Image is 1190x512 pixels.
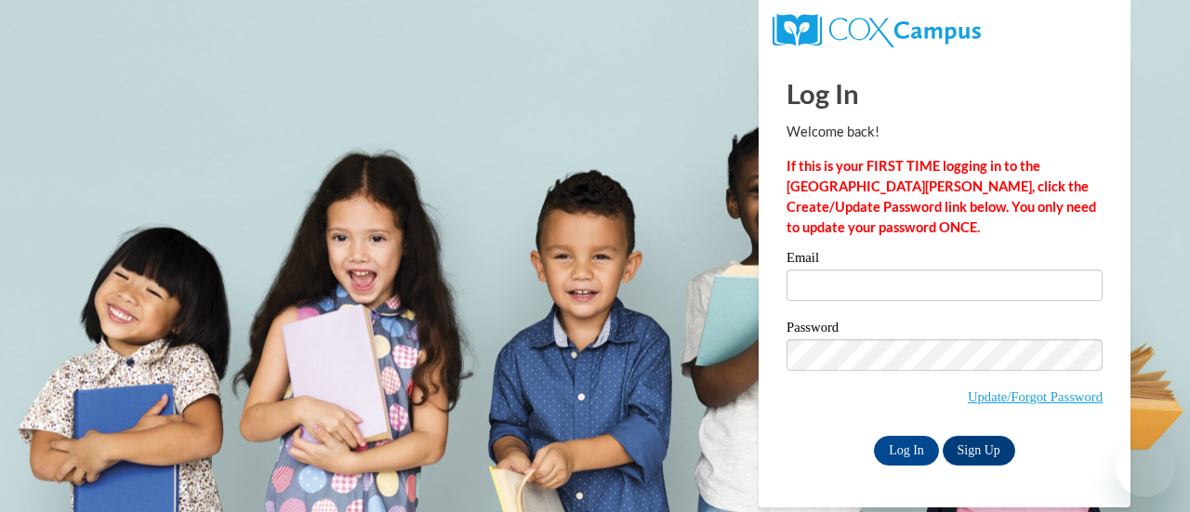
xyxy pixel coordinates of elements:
a: Sign Up [943,436,1015,466]
strong: If this is your FIRST TIME logging in to the [GEOGRAPHIC_DATA][PERSON_NAME], click the Create/Upd... [787,158,1096,235]
iframe: Button to launch messaging window [1116,438,1175,497]
h1: Log In [787,74,1103,112]
label: Password [787,321,1103,339]
a: Update/Forgot Password [968,389,1103,404]
img: COX Campus [773,14,981,47]
label: Email [787,251,1103,269]
p: Welcome back! [787,122,1103,142]
input: Log In [874,436,939,466]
